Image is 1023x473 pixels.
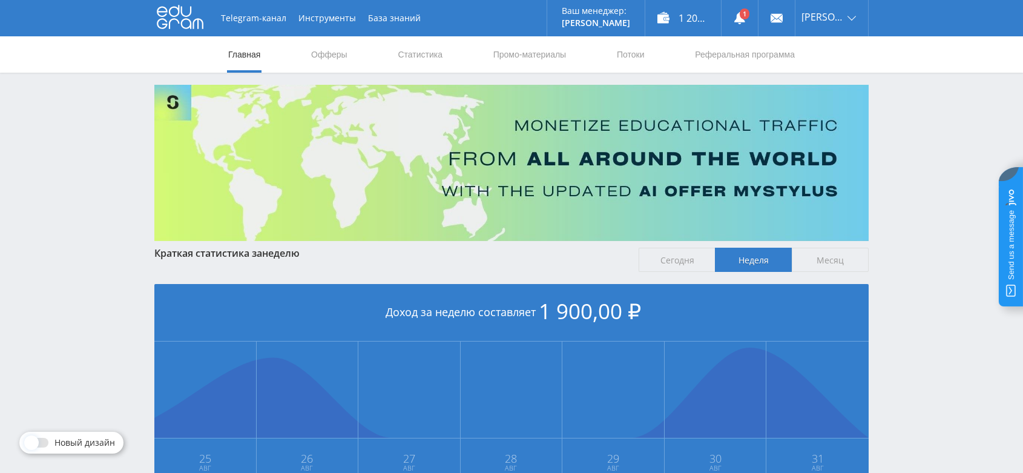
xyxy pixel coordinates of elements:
span: 26 [257,454,358,463]
span: [PERSON_NAME] [801,12,844,22]
img: Banner [154,85,869,241]
span: Авг [257,463,358,473]
div: Доход за неделю составляет [154,284,869,342]
span: 27 [359,454,459,463]
a: Потоки [616,36,646,73]
a: Промо-материалы [492,36,567,73]
span: Авг [461,463,562,473]
div: Краткая статистика за [154,248,627,259]
p: [PERSON_NAME] [562,18,630,28]
span: 30 [665,454,766,463]
span: Неделя [715,248,792,272]
span: Авг [665,463,766,473]
span: 31 [767,454,868,463]
span: Новый дизайн [54,438,115,448]
a: Реферальная программа [694,36,796,73]
span: Авг [155,463,255,473]
span: неделю [262,246,300,260]
a: Главная [227,36,262,73]
span: 25 [155,454,255,463]
span: Авг [359,463,459,473]
p: Ваш менеджер: [562,6,630,16]
span: Авг [767,463,868,473]
span: 1 900,00 ₽ [539,297,641,325]
a: Офферы [310,36,349,73]
a: Статистика [396,36,444,73]
span: 28 [461,454,562,463]
span: 29 [563,454,663,463]
span: Авг [563,463,663,473]
span: Месяц [792,248,869,272]
span: Сегодня [639,248,715,272]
